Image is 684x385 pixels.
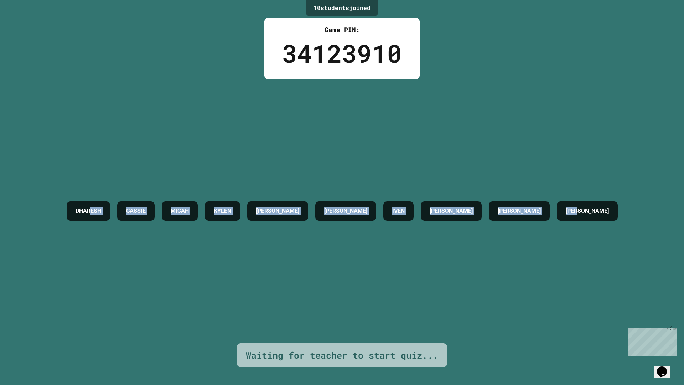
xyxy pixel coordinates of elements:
div: Chat with us now!Close [3,3,49,45]
h4: [PERSON_NAME] [324,207,367,215]
h4: [PERSON_NAME] [256,207,299,215]
div: Game PIN: [282,25,402,35]
iframe: chat widget [625,325,677,356]
div: Waiting for teacher to start quiz... [246,349,438,362]
h4: [PERSON_NAME] [498,207,541,215]
h4: CASSIE [126,207,146,215]
iframe: chat widget [654,356,677,378]
h4: [PERSON_NAME] [566,207,609,215]
h4: IVEN [392,207,405,215]
h4: MICAH [171,207,189,215]
h4: KYLEN [214,207,231,215]
h4: [PERSON_NAME] [430,207,473,215]
div: 34123910 [282,35,402,72]
h4: DHARESH [76,207,101,215]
